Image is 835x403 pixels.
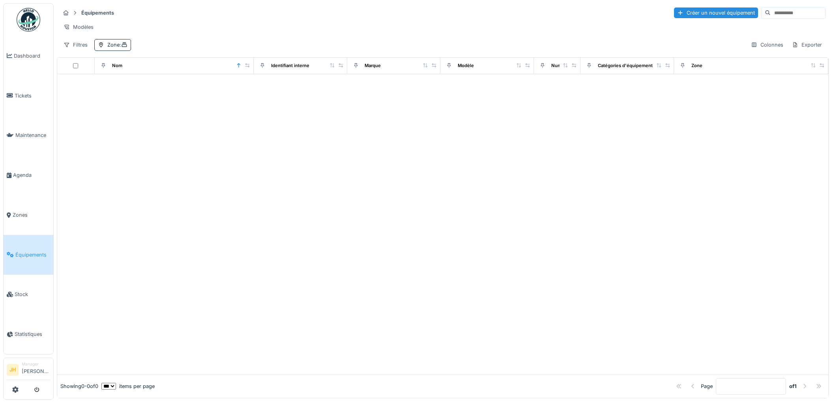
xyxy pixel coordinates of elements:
[78,9,117,17] strong: Équipements
[789,382,797,390] strong: of 1
[120,42,127,48] span: :
[701,382,713,390] div: Page
[4,155,53,195] a: Agenda
[101,382,155,390] div: items per page
[15,330,50,338] span: Statistiques
[551,62,588,69] div: Numéro de Série
[60,39,91,51] div: Filtres
[7,364,19,376] li: JH
[788,39,826,51] div: Exporter
[17,8,40,32] img: Badge_color-CXgf-gQk.svg
[15,131,50,139] span: Maintenance
[691,62,702,69] div: Zone
[22,361,50,378] li: [PERSON_NAME]
[15,291,50,298] span: Stock
[4,116,53,156] a: Maintenance
[15,92,50,99] span: Tickets
[60,21,97,33] div: Modèles
[4,76,53,116] a: Tickets
[4,314,53,354] a: Statistiques
[22,361,50,367] div: Manager
[4,235,53,275] a: Équipements
[7,361,50,380] a: JH Manager[PERSON_NAME]
[14,52,50,60] span: Dashboard
[112,62,122,69] div: Nom
[4,275,53,315] a: Stock
[13,171,50,179] span: Agenda
[598,62,653,69] div: Catégories d'équipement
[674,7,758,18] div: Créer un nouvel équipement
[4,195,53,235] a: Zones
[458,62,474,69] div: Modèle
[271,62,309,69] div: Identifiant interne
[15,251,50,259] span: Équipements
[4,36,53,76] a: Dashboard
[747,39,787,51] div: Colonnes
[13,211,50,219] span: Zones
[107,41,127,49] div: Zone
[365,62,381,69] div: Marque
[60,382,98,390] div: Showing 0 - 0 of 0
